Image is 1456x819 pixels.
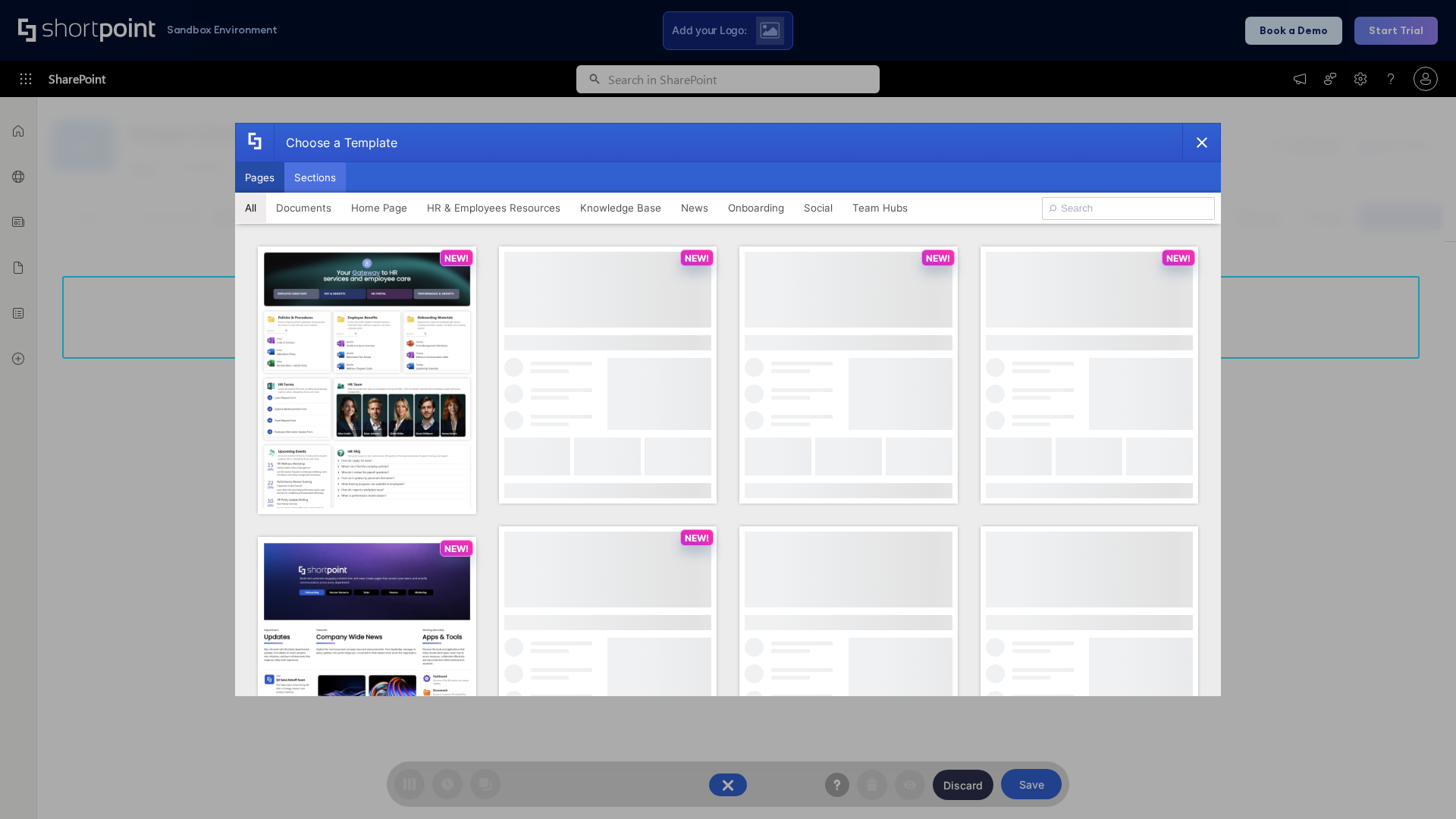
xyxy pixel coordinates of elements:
[341,193,417,223] button: Home Page
[235,193,266,223] button: All
[685,532,709,544] p: NEW!
[794,193,843,223] button: Social
[570,193,671,223] button: Knowledge Base
[685,253,709,264] p: NEW!
[235,123,1221,696] div: template selector
[274,124,397,162] div: Choose a Template
[718,193,794,223] button: Onboarding
[926,253,950,264] p: NEW!
[671,193,718,223] button: News
[266,193,341,223] button: Documents
[444,253,469,264] p: NEW!
[417,193,570,223] button: HR & Employees Resources
[1166,253,1191,264] p: NEW!
[1042,197,1215,220] input: Search
[1380,746,1456,819] iframe: Chat Widget
[444,543,469,554] p: NEW!
[843,193,918,223] button: Team Hubs
[235,162,284,193] button: Pages
[284,162,346,193] button: Sections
